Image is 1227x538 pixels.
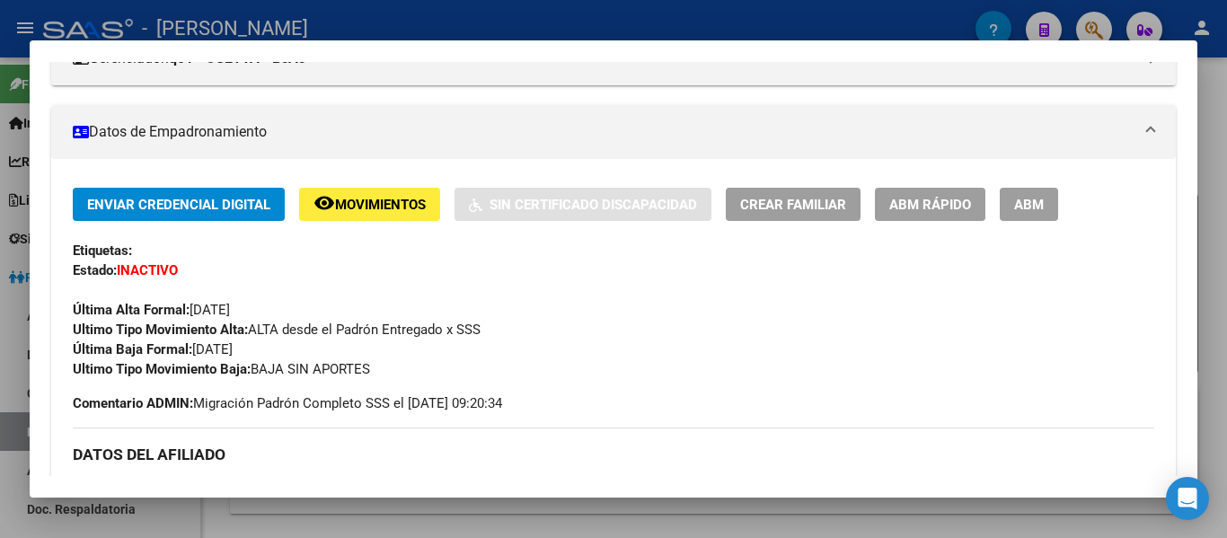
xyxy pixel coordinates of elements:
[490,197,697,213] span: Sin Certificado Discapacidad
[299,188,440,221] button: Movimientos
[313,192,335,214] mat-icon: remove_red_eye
[73,341,233,357] span: [DATE]
[73,393,502,413] span: Migración Padrón Completo SSS el [DATE] 09:20:34
[455,188,711,221] button: Sin Certificado Discapacidad
[73,361,251,377] strong: Ultimo Tipo Movimiento Baja:
[73,341,192,357] strong: Última Baja Formal:
[1166,477,1209,520] div: Open Intercom Messenger
[117,262,178,278] strong: INACTIVO
[73,322,248,338] strong: Ultimo Tipo Movimiento Alta:
[1014,197,1044,213] span: ABM
[87,197,270,213] span: Enviar Credencial Digital
[73,445,1154,464] h3: DATOS DEL AFILIADO
[73,302,190,318] strong: Última Alta Formal:
[875,188,985,221] button: ABM Rápido
[73,395,193,411] strong: Comentario ADMIN:
[73,262,117,278] strong: Estado:
[1000,188,1058,221] button: ABM
[73,361,370,377] span: BAJA SIN APORTES
[51,105,1176,159] mat-expansion-panel-header: Datos de Empadronamiento
[73,243,132,259] strong: Etiquetas:
[73,302,230,318] span: [DATE]
[73,188,285,221] button: Enviar Credencial Digital
[740,197,846,213] span: Crear Familiar
[889,197,971,213] span: ABM Rápido
[726,188,861,221] button: Crear Familiar
[73,121,1133,143] mat-panel-title: Datos de Empadronamiento
[73,322,481,338] span: ALTA desde el Padrón Entregado x SSS
[335,197,426,213] span: Movimientos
